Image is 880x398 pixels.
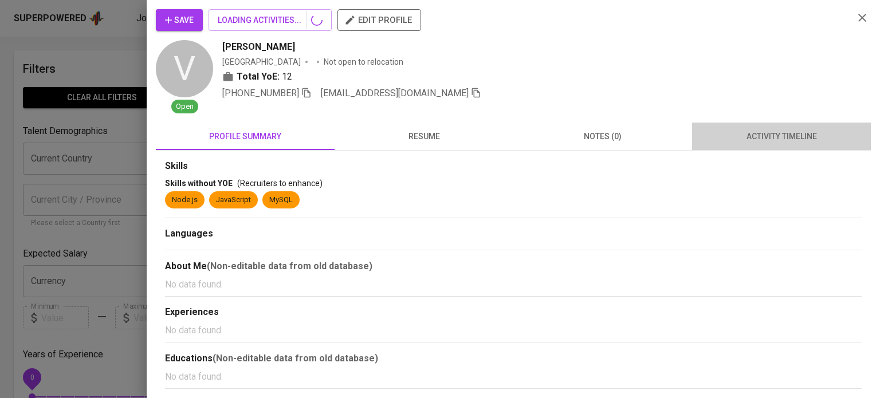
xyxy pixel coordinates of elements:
p: No data found. [165,278,862,291]
b: Total YoE: [237,70,280,84]
span: resume [341,129,506,144]
span: [EMAIL_ADDRESS][DOMAIN_NAME] [321,88,469,98]
span: [PERSON_NAME] [222,40,295,54]
b: (Non-editable data from old database) [213,353,378,364]
div: About Me [165,259,862,273]
a: edit profile [337,15,421,24]
button: edit profile [337,9,421,31]
p: No data found. [165,370,862,384]
div: Skills [165,160,862,173]
p: No data found. [165,324,862,337]
span: 12 [282,70,292,84]
span: [PHONE_NUMBER] [222,88,299,98]
span: activity timeline [699,129,864,144]
span: edit profile [347,13,412,27]
div: V [156,40,213,97]
span: Skills without YOE [165,179,233,188]
div: Node.js [172,195,198,206]
span: profile summary [163,129,328,144]
div: JavaScript [216,195,251,206]
div: Languages [165,227,862,241]
button: LOADING ACTIVITIES... [209,9,332,31]
button: Save [156,9,203,31]
span: LOADING ACTIVITIES... [218,13,323,27]
div: MySQL [269,195,293,206]
span: Open [171,101,198,112]
div: Experiences [165,306,862,319]
span: Save [165,13,194,27]
b: (Non-editable data from old database) [207,261,372,271]
span: notes (0) [520,129,685,144]
div: Educations [165,352,862,365]
span: (Recruiters to enhance) [237,179,323,188]
p: Not open to relocation [324,56,403,68]
div: [GEOGRAPHIC_DATA] [222,56,301,68]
